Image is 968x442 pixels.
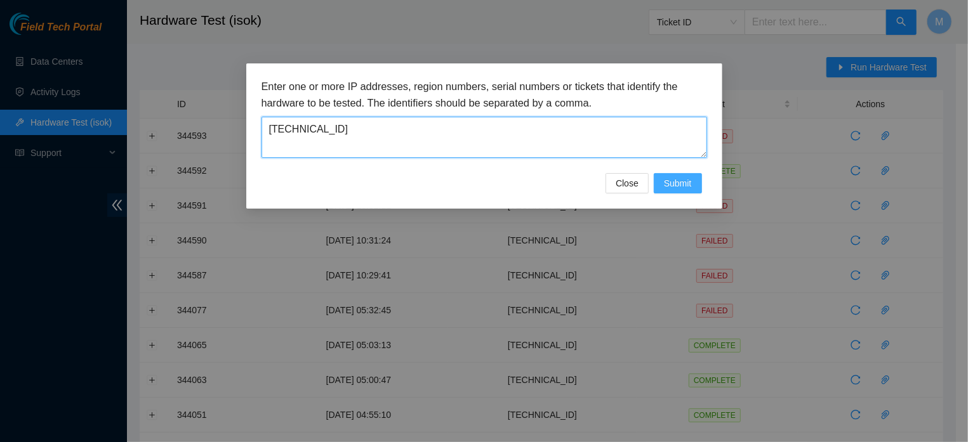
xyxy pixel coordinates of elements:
[262,79,707,111] h3: Enter one or more IP addresses, region numbers, serial numbers or tickets that identify the hardw...
[262,117,707,158] textarea: [TECHNICAL_ID]
[664,176,692,190] span: Submit
[654,173,702,193] button: Submit
[616,176,639,190] span: Close
[606,173,649,193] button: Close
